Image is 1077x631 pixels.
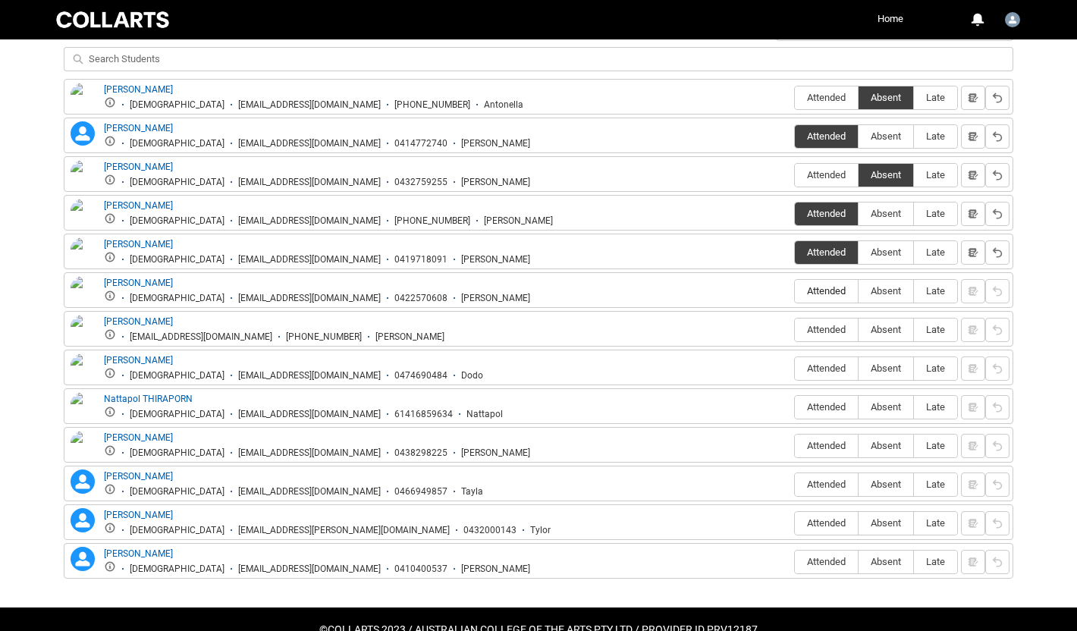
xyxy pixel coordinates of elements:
[130,138,225,149] div: [DEMOGRAPHIC_DATA]
[130,525,225,536] div: [DEMOGRAPHIC_DATA]
[985,202,1009,226] button: Reset
[104,548,173,559] a: [PERSON_NAME]
[130,331,272,343] div: [EMAIL_ADDRESS][DOMAIN_NAME]
[985,550,1009,574] button: Reset
[238,138,381,149] div: [EMAIL_ADDRESS][DOMAIN_NAME]
[394,370,447,381] div: 0474690484
[71,392,95,425] img: Nattapol THIRAPORN
[375,331,444,343] div: [PERSON_NAME]
[914,130,957,142] span: Late
[71,199,95,232] img: Elodie Connellan
[71,353,95,397] img: Joanna Tosti-Guerra
[394,215,470,227] div: [PHONE_NUMBER]
[461,370,483,381] div: Dodo
[795,285,858,297] span: Attended
[104,510,173,520] a: [PERSON_NAME]
[985,395,1009,419] button: Reset
[394,177,447,188] div: 0432759255
[130,293,225,304] div: [DEMOGRAPHIC_DATA]
[795,130,858,142] span: Attended
[914,246,957,258] span: Late
[914,517,957,529] span: Late
[795,92,858,103] span: Attended
[238,99,381,111] div: [EMAIL_ADDRESS][DOMAIN_NAME]
[71,276,95,331] img: Ho Phuong Thuy Le
[71,431,95,464] img: Tara Moulden
[71,469,95,494] lightning-icon: Tayla Fiorenza
[795,169,858,181] span: Attended
[71,121,95,146] lightning-icon: Cory Jackson
[914,285,957,297] span: Late
[238,564,381,575] div: [EMAIL_ADDRESS][DOMAIN_NAME]
[914,556,957,567] span: Late
[914,208,957,219] span: Late
[859,401,913,413] span: Absent
[394,138,447,149] div: 0414772740
[914,363,957,374] span: Late
[985,86,1009,110] button: Reset
[461,138,530,149] div: [PERSON_NAME]
[130,447,225,459] div: [DEMOGRAPHIC_DATA]
[795,401,858,413] span: Attended
[130,177,225,188] div: [DEMOGRAPHIC_DATA]
[1001,6,1024,30] button: User Profile Phoebe.Green
[104,394,193,404] a: Nattapol THIRAPORN
[394,409,453,420] div: 61416859634
[394,564,447,575] div: 0410400537
[394,447,447,459] div: 0438298225
[795,246,858,258] span: Attended
[394,99,470,111] div: [PHONE_NUMBER]
[914,440,957,451] span: Late
[64,47,1013,71] input: Search Students
[874,8,907,30] a: Home
[71,83,95,137] img: Antonella Anahi Tellez Molina
[130,486,225,498] div: [DEMOGRAPHIC_DATA]
[795,440,858,451] span: Attended
[859,324,913,335] span: Absent
[985,124,1009,149] button: Reset
[859,517,913,529] span: Absent
[914,92,957,103] span: Late
[961,124,985,149] button: Notes
[961,86,985,110] button: Notes
[795,479,858,490] span: Attended
[859,363,913,374] span: Absent
[914,324,957,335] span: Late
[961,202,985,226] button: Notes
[104,432,173,443] a: [PERSON_NAME]
[286,331,362,343] div: [PHONE_NUMBER]
[104,84,173,95] a: [PERSON_NAME]
[130,254,225,265] div: [DEMOGRAPHIC_DATA]
[859,285,913,297] span: Absent
[461,564,530,575] div: [PERSON_NAME]
[238,486,381,498] div: [EMAIL_ADDRESS][DOMAIN_NAME]
[394,254,447,265] div: 0419718091
[238,254,381,265] div: [EMAIL_ADDRESS][DOMAIN_NAME]
[104,239,173,250] a: [PERSON_NAME]
[914,169,957,181] span: Late
[463,525,517,536] div: 0432000143
[130,564,225,575] div: [DEMOGRAPHIC_DATA]
[130,370,225,381] div: [DEMOGRAPHIC_DATA]
[71,160,95,193] img: Ella Conroy
[795,208,858,219] span: Attended
[104,162,173,172] a: [PERSON_NAME]
[795,324,858,335] span: Attended
[985,356,1009,381] button: Reset
[985,279,1009,303] button: Reset
[914,479,957,490] span: Late
[104,123,173,133] a: [PERSON_NAME]
[394,293,447,304] div: 0422570608
[985,240,1009,265] button: Reset
[130,215,225,227] div: [DEMOGRAPHIC_DATA]
[985,163,1009,187] button: Reset
[71,315,95,348] img: Holly Noonan
[859,246,913,258] span: Absent
[238,370,381,381] div: [EMAIL_ADDRESS][DOMAIN_NAME]
[104,471,173,482] a: [PERSON_NAME]
[104,355,173,366] a: [PERSON_NAME]
[795,556,858,567] span: Attended
[914,401,957,413] span: Late
[238,409,381,420] div: [EMAIL_ADDRESS][DOMAIN_NAME]
[530,525,551,536] div: Tylor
